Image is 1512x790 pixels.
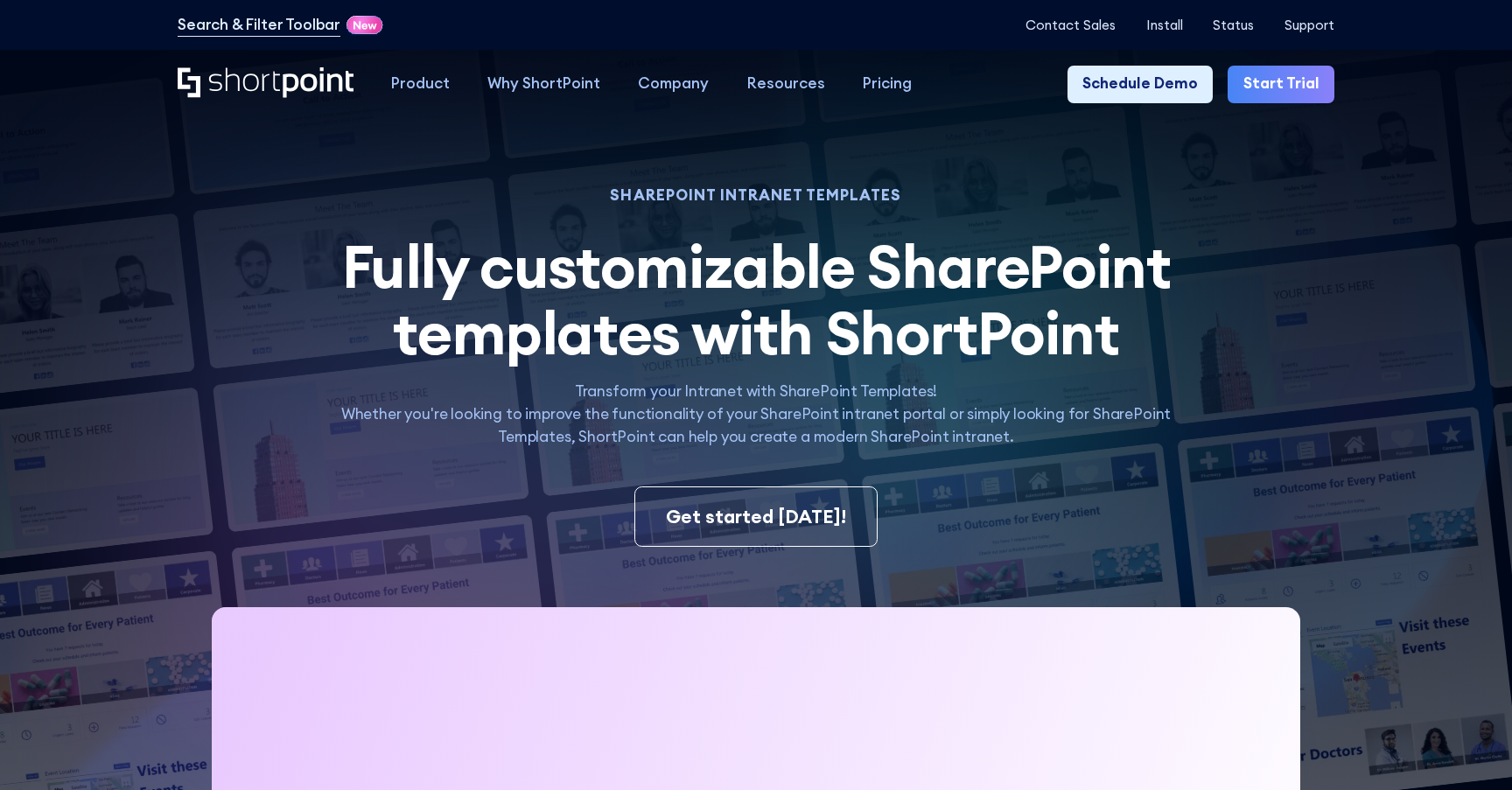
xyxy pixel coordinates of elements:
[1067,66,1214,103] a: Schedule Demo
[634,486,877,547] a: Get started [DATE]!
[1284,17,1334,33] a: Support
[373,66,469,103] a: Product
[1228,66,1334,103] a: Start Trial
[487,73,600,95] div: Why ShortPoint
[314,189,1199,202] h1: SHAREPOINT INTRANET TEMPLATES
[843,66,930,103] a: Pricing
[1213,17,1254,33] a: Status
[342,227,1171,371] span: Fully customizable SharePoint templates with ShortPoint
[178,14,340,37] a: Search & Filter Toolbar
[1146,17,1183,33] a: Install
[1025,17,1116,33] a: Contact Sales
[747,73,825,95] div: Resources
[314,381,1199,449] p: Transform your Intranet with SharePoint Templates! Whether you're looking to improve the function...
[638,73,709,95] div: Company
[728,66,843,103] a: Resources
[619,66,728,103] a: Company
[178,67,353,101] a: Home
[469,66,619,103] a: Why ShortPoint
[391,73,450,95] div: Product
[863,73,912,95] div: Pricing
[666,502,846,530] div: Get started [DATE]!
